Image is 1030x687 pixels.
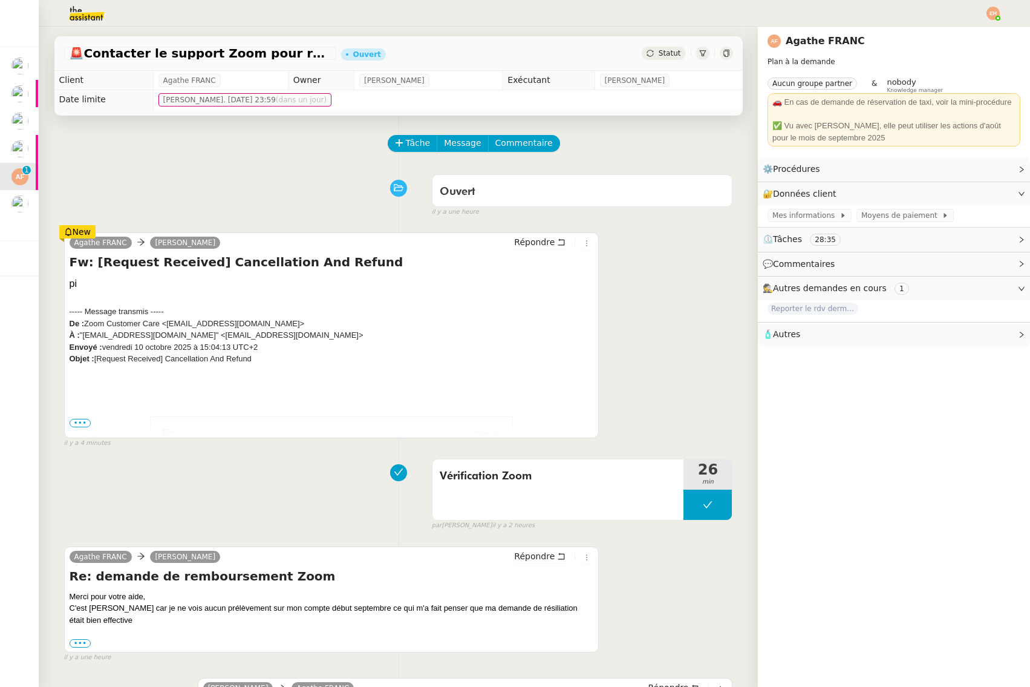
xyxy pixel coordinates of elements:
[768,35,781,48] img: svg
[70,639,91,648] label: •••
[364,74,425,87] span: [PERSON_NAME]
[64,652,111,663] span: il y a une heure
[758,277,1030,300] div: 🕵️Autres demandes en cours 1
[768,303,858,315] span: Reporter le rdv dermatologue
[11,196,28,212] img: users%2Ff7AvM1H5WROKDkFYQNHz8zv46LV2%2Favatar%2Ffa026806-15e4-4312-a94b-3cc825a940eb
[773,283,887,293] span: Autres demandes en cours
[288,71,354,90] td: Owner
[54,90,154,110] td: Date limite
[773,234,802,244] span: Tâches
[163,94,327,106] span: [PERSON_NAME]. [DATE] 23:59
[155,238,215,247] span: [PERSON_NAME]
[70,254,594,271] h4: Fw: [Request Received] Cancellation And Refund
[773,164,820,174] span: Procédures
[440,186,475,197] span: Ouvert
[986,7,1000,20] img: svg
[54,71,154,90] td: Client
[59,225,96,238] div: New
[70,237,132,248] a: Agathe FRANC
[70,551,132,562] a: Agathe FRANC
[11,113,28,130] img: users%2F0v3yA2ZOZBYwPN7V38GNVTYjOQj1%2Favatar%2Fa58eb41e-cbb7-4128-9131-87038ae72dcb
[758,323,1030,346] div: 🧴Autres
[659,49,681,58] span: Statut
[861,209,942,222] span: Moyens de paiement
[64,438,111,449] span: il y a 4 minutes
[514,550,555,562] span: Répondre
[432,521,535,531] small: [PERSON_NAME]
[895,283,909,295] nz-tag: 1
[70,591,594,603] div: Merci pour votre aide,
[22,166,31,174] nz-badge-sup: 1
[758,157,1030,181] div: ⚙️Procédures
[276,96,327,104] span: (dans un jour)
[772,96,1015,108] div: 🚗 En cas de demande de réservation de taxi, voir la mini-procédure
[353,51,381,58] div: Ouvert
[763,283,914,293] span: 🕵️
[683,462,732,477] span: 26
[887,77,916,87] span: nobody
[510,235,570,249] button: Répondre
[11,140,28,157] img: users%2Fu5utAm6r22Q2efrA9GW4XXK0tp42%2Favatar%2Fec7cfc88-a6c7-457c-b43b-5a2740bdf05f
[440,467,677,485] span: Vérification Zoom
[69,47,331,59] span: Contacter le support Zoom pour remboursement
[773,189,836,199] span: Données client
[495,136,553,150] span: Commentaire
[388,135,438,152] button: Tâche
[510,550,570,563] button: Répondre
[768,77,857,90] nz-tag: Aucun groupe partner
[11,168,28,185] img: svg
[887,77,943,93] app-user-label: Knowledge manager
[11,58,28,74] img: users%2FxcSDjHYvjkh7Ays4vB9rOShue3j1%2Favatar%2Fc5852ac1-ab6d-4275-813a-2130981b2f82
[772,120,1015,143] div: ✅ Vu avec [PERSON_NAME], elle peut utiliser les actions d'août pour le mois de septembre 2025
[514,236,555,248] span: Répondre
[163,74,216,87] span: Agathe FRANC
[432,207,479,217] span: il y a une heure
[758,228,1030,251] div: ⏲️Tâches 28:35
[70,602,594,626] div: C'est [PERSON_NAME] car je ne vois aucun prélèvement sur mon compte début septembre ce qui m'a fa...
[432,521,442,531] span: par
[810,234,841,246] nz-tag: 28:35
[887,87,943,94] span: Knowledge manager
[758,252,1030,276] div: 💬Commentaires
[773,259,835,269] span: Commentaires
[70,354,94,363] b: Objet :
[758,182,1030,206] div: 🔐Données client
[461,430,512,439] a: Sign In
[70,329,594,341] div: "[EMAIL_ADDRESS][DOMAIN_NAME]" <[EMAIL_ADDRESS][DOMAIN_NAME]>
[763,259,840,269] span: 💬
[70,318,594,330] div: Zoom Customer Care <[EMAIL_ADDRESS][DOMAIN_NAME]>
[683,477,732,487] span: min
[763,329,800,339] span: 🧴
[492,521,535,531] span: il y a 2 heures
[151,417,331,449] img: Zoom_Font.png
[70,568,594,585] h4: Re: demande de remboursement Zoom
[437,135,488,152] button: Message
[24,166,29,177] p: 1
[70,419,91,427] span: •••
[786,35,865,47] a: Agathe FRANC
[70,343,102,352] b: Envoyé :
[772,209,839,222] span: Mes informations
[70,341,594,353] div: vendredi 10 octobre 2025 à 15:04:13 UTC+2
[155,553,215,561] span: [PERSON_NAME]
[488,135,560,152] button: Commentaire
[69,46,84,61] span: 🚨
[70,330,80,340] b: À :
[605,74,665,87] span: [PERSON_NAME]
[444,136,481,150] span: Message
[768,58,835,66] span: Plan à la demande
[70,319,85,328] b: De :
[763,187,841,201] span: 🔐
[763,162,826,176] span: ⚙️
[70,353,594,365] div: [Request Received] Cancellation And Refund
[872,77,877,93] span: &
[773,329,800,339] span: Autres
[763,234,851,244] span: ⏲️
[70,277,594,291] div: pi
[70,306,594,318] div: ----- Message transmis -----
[406,136,431,150] span: Tâche
[503,71,595,90] td: Exécutant
[11,85,28,102] img: users%2FcRgg4TJXLQWrBH1iwK9wYfCha1e2%2Favatar%2Fc9d2fa25-7b78-4dd4-b0f3-ccfa08be62e5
